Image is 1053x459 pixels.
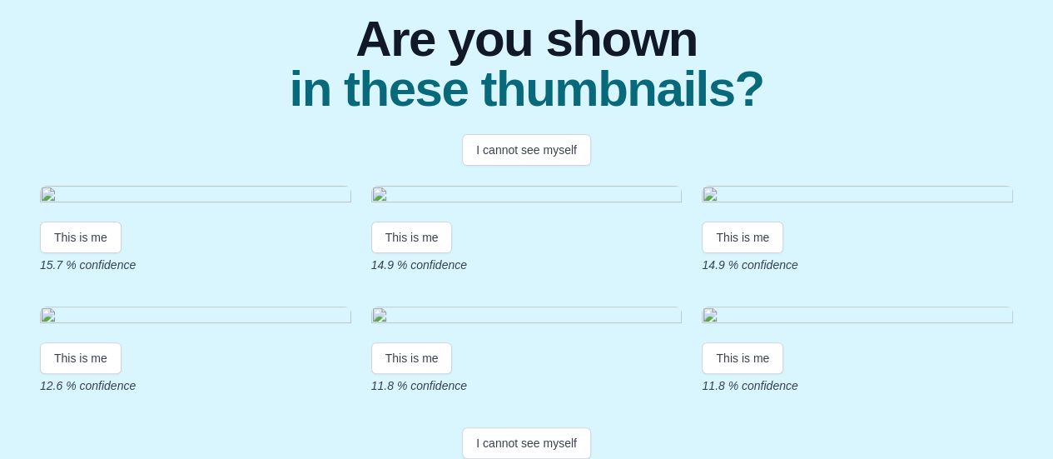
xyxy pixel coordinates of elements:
button: This is me [702,222,783,253]
img: f769bb8bff22726a7926c788bcb06a01bd5b30ba.gif [40,307,351,329]
button: This is me [40,342,122,374]
p: 15.7 % confidence [40,257,351,273]
p: 14.9 % confidence [371,257,683,273]
img: 113210a7725dcc9d437aa5cf01ae7a805daed772.gif [702,307,1013,329]
img: ae74f7e3d6af7d2141d840113760718f1a06e6ff.gif [40,186,351,208]
button: This is me [40,222,122,253]
p: 14.9 % confidence [702,257,1013,273]
span: Are you shown [289,14,763,64]
button: This is me [371,222,453,253]
img: 27d547e9cd156b3e6e8f8246cc6ffbe61a7919fa.gif [371,307,683,329]
img: af2dda74af7ce0066042c3985328fe61453b4f19.gif [371,186,683,208]
button: I cannot see myself [462,427,591,459]
button: I cannot see myself [462,134,591,166]
p: 11.8 % confidence [702,377,1013,394]
button: This is me [371,342,453,374]
span: in these thumbnails? [289,64,763,114]
img: ef5a86920ba114f75b7ae2d29808b00a0899f59e.gif [702,186,1013,208]
p: 12.6 % confidence [40,377,351,394]
p: 11.8 % confidence [371,377,683,394]
button: This is me [702,342,783,374]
